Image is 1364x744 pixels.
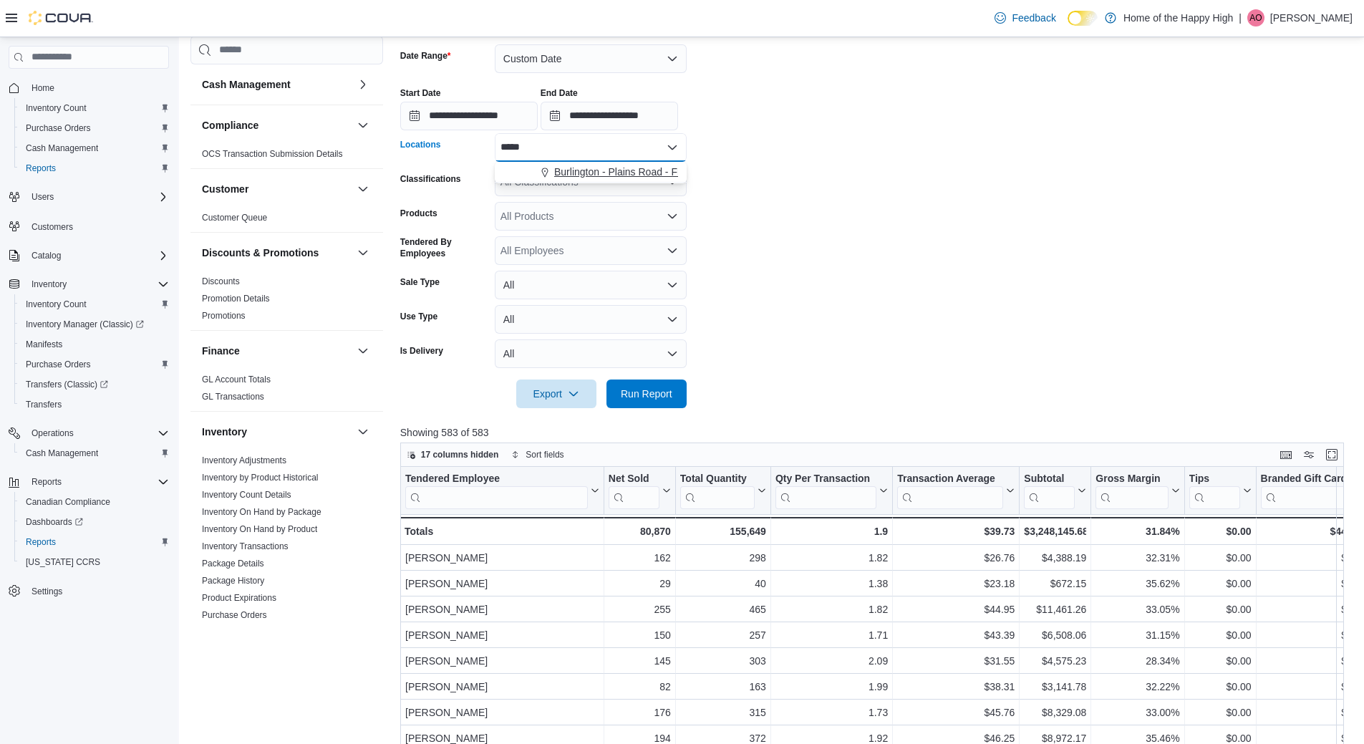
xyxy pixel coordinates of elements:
[26,473,169,491] span: Reports
[26,276,169,293] span: Inventory
[554,165,748,179] span: Burlington - Plains Road - Friendly Stranger
[26,122,91,134] span: Purchase Orders
[400,50,451,62] label: Date Range
[32,221,73,233] span: Customers
[202,524,317,534] a: Inventory On Hand by Product
[32,427,74,439] span: Operations
[1024,601,1086,618] div: $11,461.26
[26,188,169,206] span: Users
[3,246,175,266] button: Catalog
[202,472,319,483] span: Inventory by Product Historical
[1323,446,1340,463] button: Enter fullscreen
[14,138,175,158] button: Cash Management
[775,704,888,721] div: 1.73
[1024,473,1075,486] div: Subtotal
[202,118,258,132] h3: Compliance
[202,182,352,196] button: Customer
[354,244,372,261] button: Discounts & Promotions
[621,387,672,401] span: Run Report
[1095,549,1179,566] div: 32.31%
[26,379,108,390] span: Transfers (Classic)
[1095,473,1168,486] div: Gross Margin
[14,334,175,354] button: Manifests
[897,575,1015,592] div: $23.18
[202,507,321,517] a: Inventory On Hand by Package
[9,72,169,639] nav: Complex example
[1189,523,1251,540] div: $0.00
[202,523,317,535] span: Inventory On Hand by Product
[20,316,169,333] span: Inventory Manager (Classic)
[1095,473,1179,509] button: Gross Margin
[400,102,538,130] input: Press the down key to open a popover containing a calendar.
[26,339,62,350] span: Manifests
[20,160,169,177] span: Reports
[667,245,678,256] button: Open list of options
[20,533,169,551] span: Reports
[680,627,766,644] div: 257
[26,188,59,206] button: Users
[609,678,671,695] div: 82
[32,191,54,203] span: Users
[609,704,671,721] div: 176
[20,554,106,571] a: [US_STATE] CCRS
[541,87,578,99] label: End Date
[202,276,240,286] a: Discounts
[202,344,352,358] button: Finance
[1260,473,1355,486] div: Branded Gift Card
[405,549,599,566] div: [PERSON_NAME]
[775,575,888,592] div: 1.38
[14,118,175,138] button: Purchase Orders
[1189,473,1251,509] button: Tips
[202,118,352,132] button: Compliance
[202,392,264,402] a: GL Transactions
[1095,523,1179,540] div: 31.84%
[14,443,175,463] button: Cash Management
[680,601,766,618] div: 465
[20,140,169,157] span: Cash Management
[202,541,289,552] span: Inventory Transactions
[14,354,175,375] button: Purchase Orders
[1189,575,1251,592] div: $0.00
[26,425,79,442] button: Operations
[20,493,116,511] a: Canadian Compliance
[400,236,489,259] label: Tendered By Employees
[14,395,175,415] button: Transfers
[405,523,599,540] div: Totals
[202,246,319,260] h3: Discounts & Promotions
[20,356,97,373] a: Purchase Orders
[26,142,98,154] span: Cash Management
[190,273,383,330] div: Discounts & Promotions
[1247,9,1264,26] div: Alex Omiotek
[1095,627,1179,644] div: 31.15%
[1024,523,1086,540] div: $3,248,145.68
[495,162,687,183] div: Choose from the following options
[26,536,56,548] span: Reports
[405,627,599,644] div: [PERSON_NAME]
[609,627,671,644] div: 150
[609,652,671,670] div: 145
[495,162,687,183] button: Burlington - Plains Road - Friendly Stranger
[897,601,1015,618] div: $44.95
[20,513,89,531] a: Dashboards
[775,627,888,644] div: 1.71
[405,473,588,486] div: Tendered Employee
[202,455,286,465] a: Inventory Adjustments
[3,423,175,443] button: Operations
[775,523,888,540] div: 1.9
[20,120,97,137] a: Purchase Orders
[1095,652,1179,670] div: 28.34%
[3,216,175,236] button: Customers
[1095,601,1179,618] div: 33.05%
[405,601,599,618] div: [PERSON_NAME]
[202,77,352,92] button: Cash Management
[14,552,175,572] button: [US_STATE] CCRS
[775,601,888,618] div: 1.82
[400,208,437,219] label: Products
[405,575,599,592] div: [PERSON_NAME]
[26,247,169,264] span: Catalog
[609,549,671,566] div: 162
[1024,549,1086,566] div: $4,388.19
[26,79,169,97] span: Home
[775,473,876,509] div: Qty Per Transaction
